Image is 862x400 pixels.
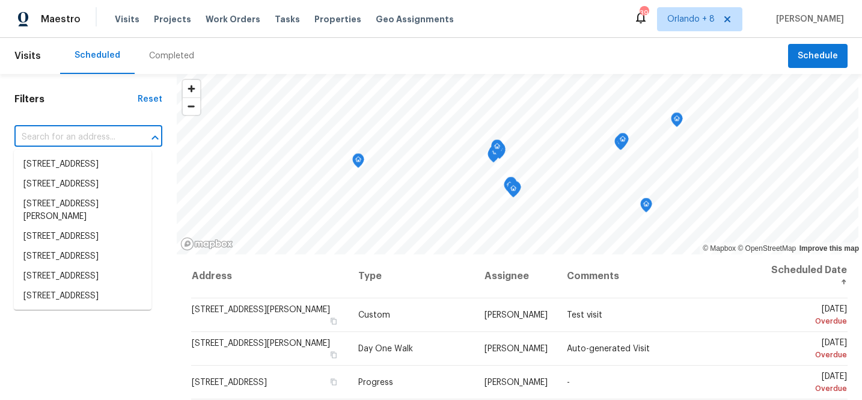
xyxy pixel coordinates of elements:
th: Type [349,254,475,298]
span: [PERSON_NAME] [484,345,548,353]
a: OpenStreetMap [738,244,796,253]
span: - [567,378,570,387]
span: Day One Walk [358,345,413,353]
span: [PERSON_NAME] [484,311,548,319]
span: Orlando + 8 [667,13,715,25]
div: Map marker [352,153,364,172]
li: [STREET_ADDRESS] [14,155,151,174]
span: [PERSON_NAME] [771,13,844,25]
div: Map marker [491,140,503,158]
div: Map marker [640,198,652,217]
th: Comments [557,254,754,298]
span: [STREET_ADDRESS] [192,378,267,387]
span: Projects [154,13,191,25]
div: Reset [138,93,162,105]
div: Map marker [509,181,521,200]
a: Mapbox homepage [180,237,233,251]
div: Map marker [494,143,506,161]
div: Map marker [491,140,503,159]
span: Test visit [567,311,602,319]
span: Zoom out [183,98,200,115]
div: 398 [640,7,648,19]
div: Map marker [504,179,516,197]
button: Zoom out [183,97,200,115]
div: Map marker [492,141,504,160]
button: Copy Address [328,349,339,360]
span: Visits [115,13,139,25]
span: Progress [358,378,393,387]
th: Address [191,254,349,298]
span: Geo Assignments [376,13,454,25]
div: Overdue [763,349,847,361]
div: Map marker [671,112,683,131]
li: [STREET_ADDRESS] [14,306,151,326]
span: [PERSON_NAME] [484,378,548,387]
span: Schedule [798,49,838,64]
a: Mapbox [703,244,736,253]
span: Custom [358,311,390,319]
span: Maestro [41,13,81,25]
span: [STREET_ADDRESS][PERSON_NAME] [192,339,330,348]
span: [DATE] [763,372,847,395]
div: Map marker [614,135,626,154]
button: Copy Address [328,316,339,327]
div: Completed [149,50,194,62]
li: [STREET_ADDRESS] [14,174,151,194]
button: Close [147,129,164,146]
li: [STREET_ADDRESS] [14,286,151,306]
li: [STREET_ADDRESS] [14,266,151,286]
span: Work Orders [206,13,260,25]
span: [STREET_ADDRESS][PERSON_NAME] [192,306,330,314]
button: Zoom in [183,80,200,97]
div: Map marker [507,182,519,201]
a: Improve this map [799,244,859,253]
canvas: Map [177,74,858,254]
div: Scheduled [75,49,120,61]
th: Scheduled Date ↑ [754,254,848,298]
div: Overdue [763,315,847,327]
h1: Filters [14,93,138,105]
span: [DATE] [763,339,847,361]
span: Properties [314,13,361,25]
th: Assignee [475,254,557,298]
li: [STREET_ADDRESS] [14,247,151,266]
input: Search for an address... [14,128,129,147]
div: Map marker [617,133,629,152]
span: Auto-generated Visit [567,345,650,353]
li: [STREET_ADDRESS][PERSON_NAME] [14,194,151,227]
div: Map marker [488,148,500,167]
div: Map marker [505,177,517,195]
li: [STREET_ADDRESS] [14,227,151,247]
button: Copy Address [328,377,339,387]
span: [DATE] [763,305,847,327]
button: Schedule [788,44,848,69]
div: Map marker [489,146,501,164]
div: Overdue [763,383,847,395]
span: Tasks [275,15,300,23]
span: Visits [14,43,41,69]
